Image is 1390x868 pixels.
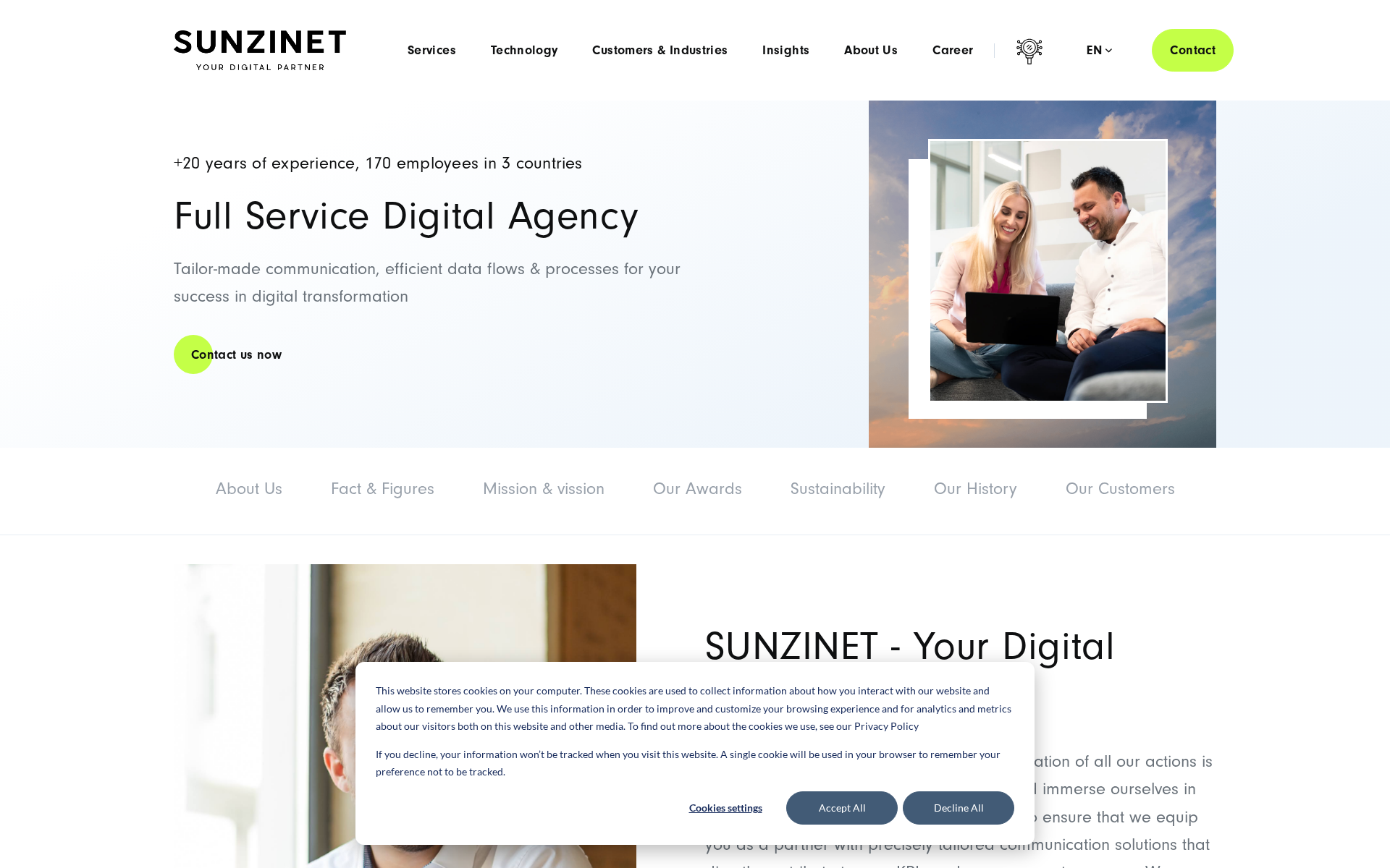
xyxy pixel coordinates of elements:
[932,43,973,58] a: Career
[491,43,558,58] a: Technology
[592,43,728,58] a: Customers & Industries
[174,334,299,375] a: Contact us now
[483,479,605,498] a: Mission & vission
[376,746,1014,781] p: If you decline, your information won’t be tracked when you visit this website. A single cookie wi...
[174,155,681,173] h4: +20 years of experience, 170 employees in 3 countries
[786,791,898,825] button: Accept All
[1066,479,1175,498] a: Our Customers
[331,479,434,498] a: Fact & Figures
[791,479,885,498] a: Sustainability
[376,682,1014,736] p: This website stores cookies on your computer. These cookies are used to collect information about...
[174,30,346,71] img: SUNZINET Full Service Digital Agentur
[762,43,809,58] a: Insights
[705,622,1216,719] h2: SUNZINET - Your Digital Partner
[216,479,282,498] a: About Us
[1152,29,1234,72] a: Contact
[903,791,1014,825] button: Decline All
[844,43,898,58] a: About Us
[174,255,681,311] p: Tailor-made communication, efficient data flows & processes for your success in digital transform...
[355,662,1035,845] div: Cookie banner
[408,43,456,58] a: Services
[869,101,1216,448] img: Full-Service Digitalagentur SUNZINET - Business Applications Web & Cloud_2
[930,141,1166,401] img: Service_Images_2025_39
[670,791,781,825] button: Cookies settings
[653,479,742,498] a: Our Awards
[1087,43,1112,58] div: en
[174,196,681,237] h1: Full Service Digital Agency
[934,479,1017,498] a: Our History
